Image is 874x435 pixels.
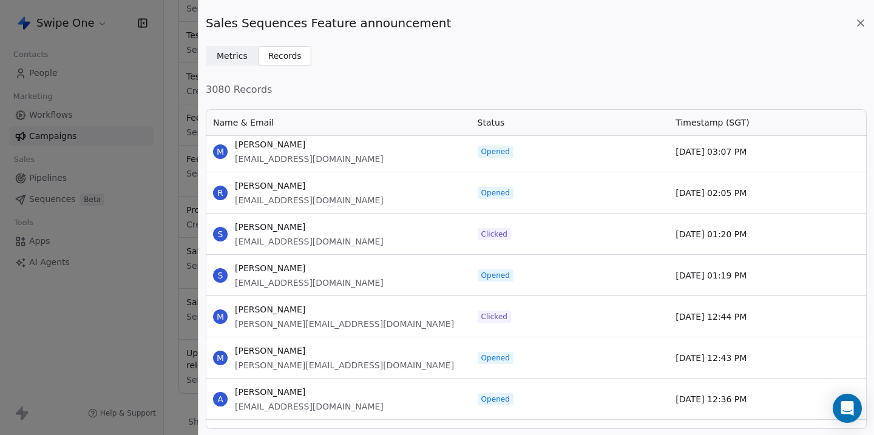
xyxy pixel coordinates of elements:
span: [DATE] 03:07 PM [676,146,747,158]
span: Name & Email [213,116,274,129]
span: [DATE] 12:44 PM [676,311,747,323]
span: [PERSON_NAME] [235,303,454,315]
span: [EMAIL_ADDRESS][DOMAIN_NAME] [235,235,384,248]
span: Clicked [481,312,507,322]
span: Timestamp (SGT) [676,116,749,129]
span: [DATE] 01:20 PM [676,228,747,240]
span: [PERSON_NAME] [235,262,384,274]
span: [PERSON_NAME] [235,138,384,150]
span: [EMAIL_ADDRESS][DOMAIN_NAME] [235,277,384,289]
span: Opened [481,353,510,363]
span: [DATE] 12:43 PM [676,352,747,364]
span: Clicked [481,229,507,239]
span: Opened [481,188,510,198]
span: [PERSON_NAME] [235,180,384,192]
span: [EMAIL_ADDRESS][DOMAIN_NAME] [235,400,384,413]
span: [EMAIL_ADDRESS][DOMAIN_NAME] [235,194,384,206]
span: [PERSON_NAME][EMAIL_ADDRESS][DOMAIN_NAME] [235,359,454,371]
span: S [213,227,228,241]
span: Metrics [217,50,248,62]
span: A [213,392,228,406]
span: [DATE] 12:36 PM [676,393,747,405]
div: grid [206,136,867,430]
span: M [213,309,228,324]
span: Status [478,116,505,129]
span: Opened [481,394,510,404]
span: [PERSON_NAME] [235,345,454,357]
span: [PERSON_NAME] [235,386,384,398]
span: R [213,186,228,200]
span: S [213,268,228,283]
span: 3080 Records [206,83,867,97]
span: Sales Sequences Feature announcement [206,15,451,32]
span: [PERSON_NAME] [235,221,384,233]
span: [EMAIL_ADDRESS][DOMAIN_NAME] [235,153,384,165]
span: Opened [481,271,510,280]
span: M [213,144,228,159]
span: [DATE] 02:05 PM [676,187,747,199]
span: [PERSON_NAME][EMAIL_ADDRESS][DOMAIN_NAME] [235,318,454,330]
span: M [213,351,228,365]
span: [DATE] 01:19 PM [676,269,747,282]
span: Opened [481,147,510,157]
div: Open Intercom Messenger [833,394,862,423]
